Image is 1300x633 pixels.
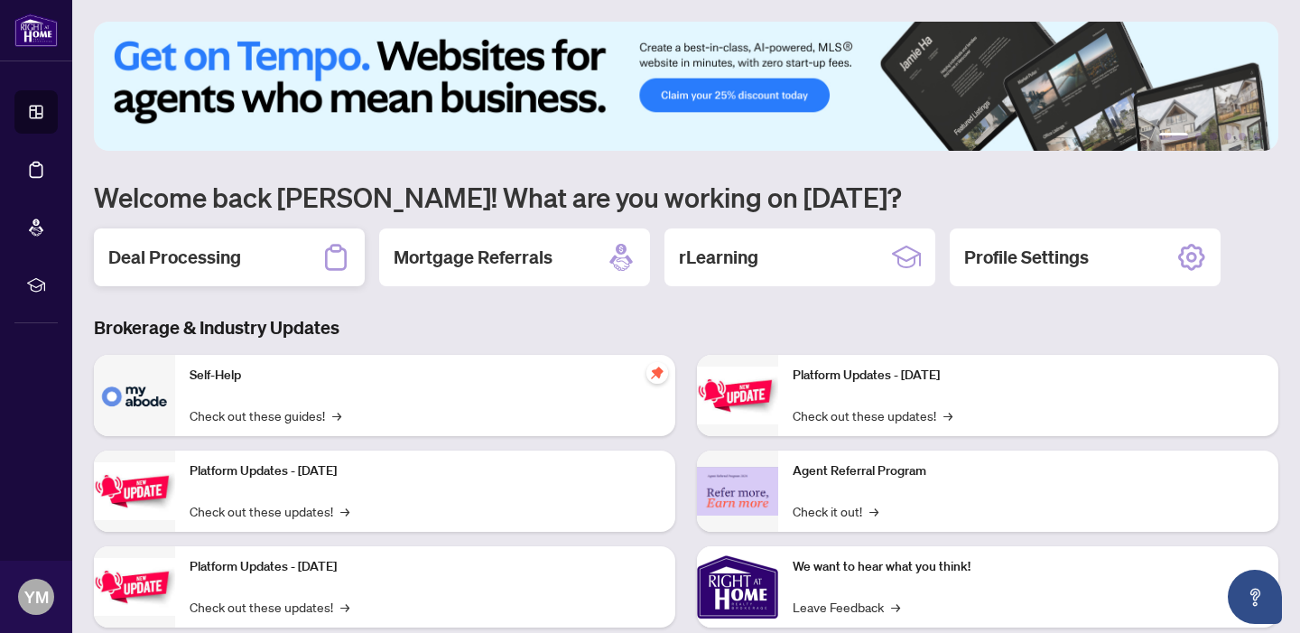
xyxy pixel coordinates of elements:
[793,557,1264,577] p: We want to hear what you think!
[190,461,661,481] p: Platform Updates - [DATE]
[108,245,241,270] h2: Deal Processing
[793,461,1264,481] p: Agent Referral Program
[679,245,758,270] h2: rLearning
[1224,133,1231,140] button: 4
[1239,133,1246,140] button: 5
[793,501,878,521] a: Check it out!→
[332,405,341,425] span: →
[190,557,661,577] p: Platform Updates - [DATE]
[646,362,668,384] span: pushpin
[1195,133,1202,140] button: 2
[1253,133,1260,140] button: 6
[869,501,878,521] span: →
[14,14,58,47] img: logo
[697,467,778,517] img: Agent Referral Program
[190,597,349,617] a: Check out these updates!→
[190,366,661,386] p: Self-Help
[94,462,175,519] img: Platform Updates - September 16, 2025
[793,366,1264,386] p: Platform Updates - [DATE]
[943,405,952,425] span: →
[891,597,900,617] span: →
[94,355,175,436] img: Self-Help
[697,367,778,424] img: Platform Updates - June 23, 2025
[1159,133,1188,140] button: 1
[94,180,1278,214] h1: Welcome back [PERSON_NAME]! What are you working on [DATE]?
[697,546,778,628] img: We want to hear what you think!
[793,405,952,425] a: Check out these updates!→
[94,22,1278,151] img: Slide 0
[94,558,175,615] img: Platform Updates - July 21, 2025
[394,245,552,270] h2: Mortgage Referrals
[1228,570,1282,624] button: Open asap
[94,315,1278,340] h3: Brokerage & Industry Updates
[190,405,341,425] a: Check out these guides!→
[964,245,1089,270] h2: Profile Settings
[24,584,49,610] span: YM
[1210,133,1217,140] button: 3
[340,597,349,617] span: →
[340,501,349,521] span: →
[793,597,900,617] a: Leave Feedback→
[190,501,349,521] a: Check out these updates!→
